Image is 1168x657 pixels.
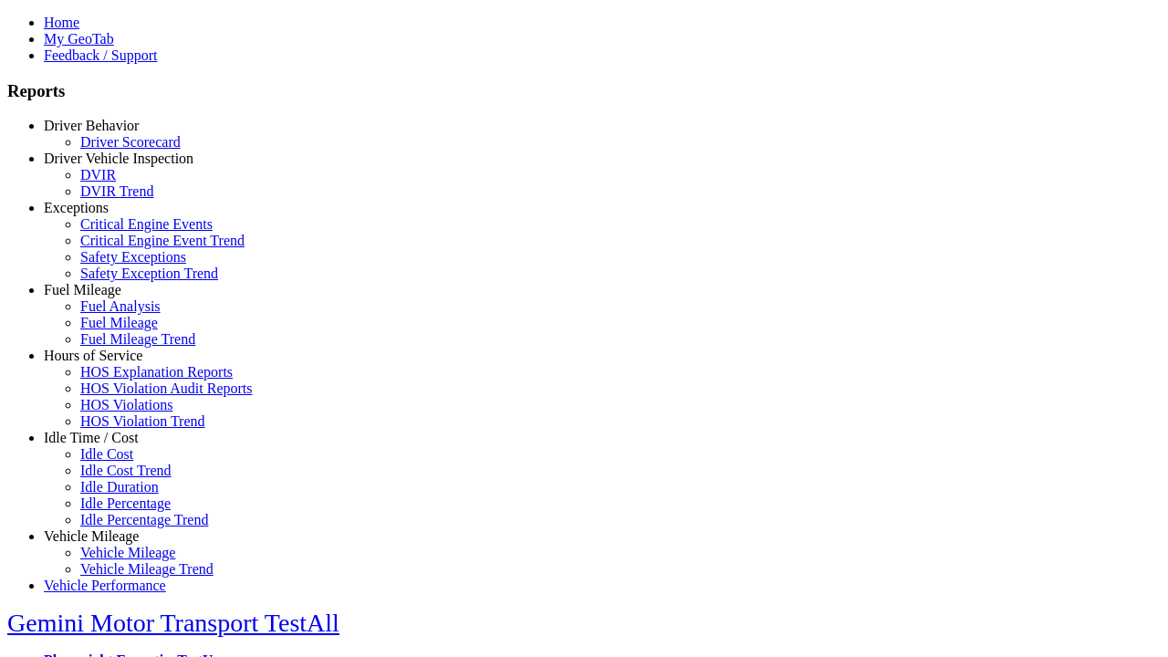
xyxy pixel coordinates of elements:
[44,282,121,297] a: Fuel Mileage
[80,364,233,380] a: HOS Explanation Reports
[44,47,157,63] a: Feedback / Support
[80,183,153,199] a: DVIR Trend
[80,479,159,495] a: Idle Duration
[44,348,142,363] a: Hours of Service
[80,381,253,396] a: HOS Violation Audit Reports
[44,15,79,30] a: Home
[80,266,218,281] a: Safety Exception Trend
[44,151,193,166] a: Driver Vehicle Inspection
[80,249,186,265] a: Safety Exceptions
[7,609,339,637] a: Gemini Motor Transport TestAll
[80,216,213,232] a: Critical Engine Events
[80,463,172,478] a: Idle Cost Trend
[80,298,161,314] a: Fuel Analysis
[44,200,109,215] a: Exceptions
[80,561,214,577] a: Vehicle Mileage Trend
[44,118,139,133] a: Driver Behavior
[80,545,175,560] a: Vehicle Mileage
[7,81,1161,101] h3: Reports
[80,315,158,330] a: Fuel Mileage
[44,430,139,445] a: Idle Time / Cost
[80,331,195,347] a: Fuel Mileage Trend
[80,397,172,412] a: HOS Violations
[80,446,133,462] a: Idle Cost
[80,233,245,248] a: Critical Engine Event Trend
[44,31,114,47] a: My GeoTab
[80,134,181,150] a: Driver Scorecard
[80,413,205,429] a: HOS Violation Trend
[44,578,166,593] a: Vehicle Performance
[80,495,171,511] a: Idle Percentage
[44,528,139,544] a: Vehicle Mileage
[80,167,116,182] a: DVIR
[80,512,208,527] a: Idle Percentage Trend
